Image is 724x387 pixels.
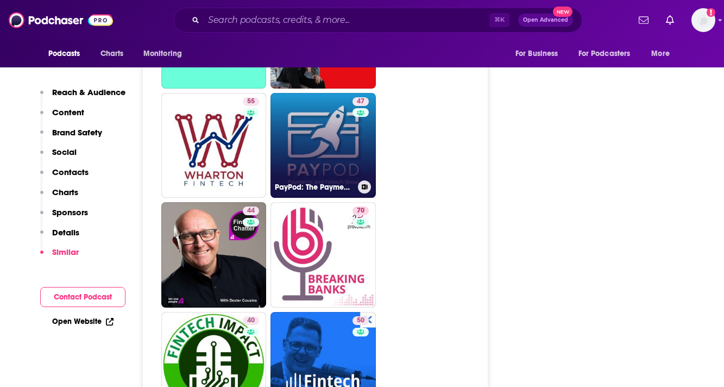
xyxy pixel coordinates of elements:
[40,187,78,207] button: Charts
[691,8,715,32] button: Show profile menu
[40,127,102,147] button: Brand Safety
[247,205,255,216] span: 44
[40,227,79,247] button: Details
[352,207,369,215] a: 70
[651,46,670,61] span: More
[243,207,259,215] a: 44
[40,107,84,127] button: Content
[52,227,79,238] p: Details
[48,46,80,61] span: Podcasts
[357,315,364,326] span: 50
[275,183,354,192] h3: PayPod: The Payments and Fintech Podcast
[644,43,683,64] button: open menu
[515,46,558,61] span: For Business
[52,87,125,97] p: Reach & Audience
[52,187,78,197] p: Charts
[52,167,89,177] p: Contacts
[247,315,255,326] span: 40
[174,8,582,33] div: Search podcasts, credits, & more...
[100,46,124,61] span: Charts
[508,43,572,64] button: open menu
[243,316,259,325] a: 40
[52,207,88,217] p: Sponsors
[662,11,678,29] a: Show notifications dropdown
[52,147,77,157] p: Social
[52,317,114,326] a: Open Website
[247,96,255,107] span: 55
[204,11,489,29] input: Search podcasts, credits, & more...
[40,287,125,307] button: Contact Podcast
[691,8,715,32] span: Logged in as paigerusher
[9,10,113,30] img: Podchaser - Follow, Share and Rate Podcasts
[270,93,376,198] a: 47PayPod: The Payments and Fintech Podcast
[40,147,77,167] button: Social
[40,87,125,107] button: Reach & Audience
[136,43,196,64] button: open menu
[571,43,646,64] button: open menu
[352,97,369,106] a: 47
[357,205,364,216] span: 70
[41,43,95,64] button: open menu
[578,46,631,61] span: For Podcasters
[691,8,715,32] img: User Profile
[243,97,259,106] a: 55
[40,207,88,227] button: Sponsors
[270,202,376,308] a: 70
[553,7,572,17] span: New
[352,316,369,325] a: 50
[40,247,79,267] button: Similar
[634,11,653,29] a: Show notifications dropdown
[357,96,364,107] span: 47
[161,93,267,198] a: 55
[93,43,130,64] a: Charts
[52,247,79,257] p: Similar
[143,46,182,61] span: Monitoring
[523,17,568,23] span: Open Advanced
[518,14,573,27] button: Open AdvancedNew
[489,13,509,27] span: ⌘ K
[52,127,102,138] p: Brand Safety
[707,8,715,17] svg: Add a profile image
[52,107,84,117] p: Content
[161,202,267,308] a: 44
[40,167,89,187] button: Contacts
